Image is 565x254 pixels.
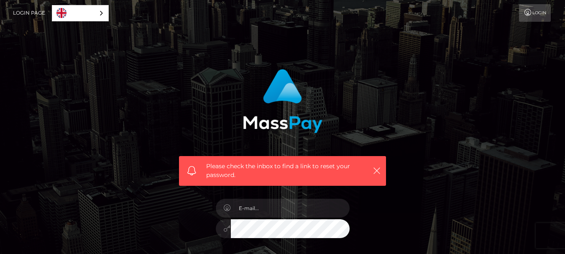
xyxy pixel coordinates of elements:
div: Language [52,5,109,21]
a: English [52,5,108,21]
a: Login [519,4,551,22]
img: MassPay Login [243,69,322,133]
a: Login Page [13,4,45,22]
aside: Language selected: English [52,5,109,21]
span: Please check the inbox to find a link to reset your password. [206,162,359,180]
input: E-mail... [231,199,350,218]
